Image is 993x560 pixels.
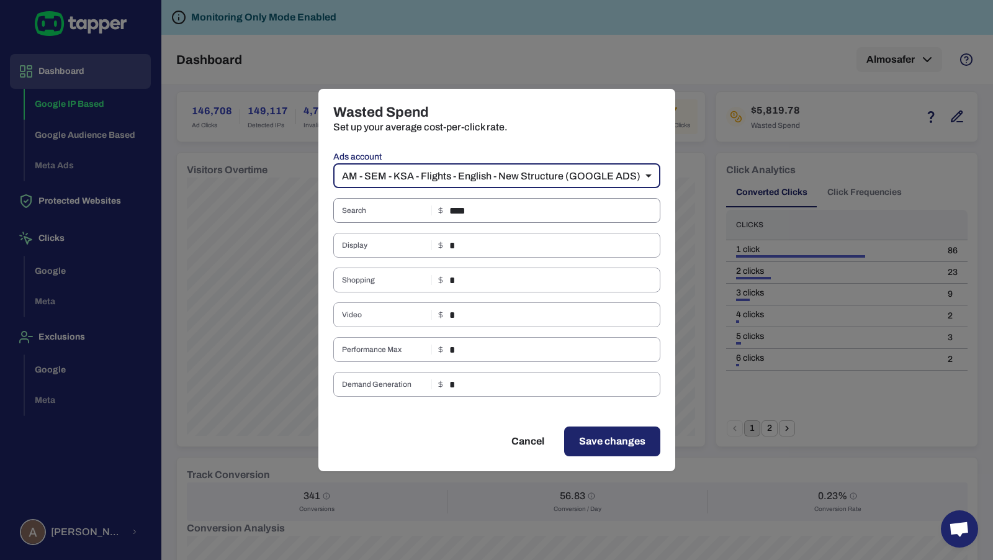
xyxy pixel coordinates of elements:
span: Search [342,205,426,215]
label: Ads account [333,151,660,163]
button: Save changes [564,427,660,456]
span: Save changes [579,434,645,449]
h4: Wasted Spend [333,104,660,121]
div: AM - SEM - KSA - Flights - English - New Structure (GOOGLE ADS) [333,163,660,188]
span: Video [342,310,426,320]
div: Open chat [941,510,978,548]
span: Display [342,240,426,250]
button: Cancel [496,427,559,456]
span: Demand Generation [342,379,426,389]
span: Shopping [342,275,426,285]
span: Performance Max [342,345,426,355]
p: Set up your average cost-per-click rate. [333,121,660,133]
